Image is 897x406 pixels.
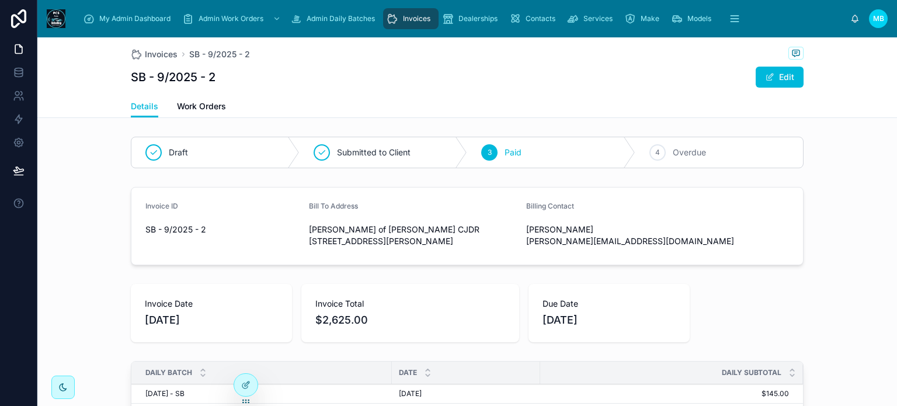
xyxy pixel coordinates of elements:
[307,14,375,23] span: Admin Daily Batches
[540,389,789,398] a: $145.00
[315,312,505,328] span: $2,625.00
[177,96,226,119] a: Work Orders
[179,8,287,29] a: Admin Work Orders
[543,312,676,328] span: [DATE]
[655,148,660,157] span: 4
[505,147,521,158] span: Paid
[99,14,171,23] span: My Admin Dashboard
[526,14,555,23] span: Contacts
[756,67,804,88] button: Edit
[458,14,498,23] span: Dealerships
[439,8,506,29] a: Dealerships
[145,389,185,398] span: [DATE] - SB
[403,14,430,23] span: Invoices
[145,389,385,398] a: [DATE] - SB
[564,8,621,29] a: Services
[145,368,192,377] span: Daily Batch
[667,8,719,29] a: Models
[189,48,250,60] a: SB - 9/2025 - 2
[526,224,735,247] span: [PERSON_NAME] [PERSON_NAME][EMAIL_ADDRESS][DOMAIN_NAME]
[383,8,439,29] a: Invoices
[145,298,278,310] span: Invoice Date
[75,6,850,32] div: scrollable content
[131,69,215,85] h1: SB - 9/2025 - 2
[145,224,300,235] span: SB - 9/2025 - 2
[673,147,706,158] span: Overdue
[315,298,505,310] span: Invoice Total
[169,147,188,158] span: Draft
[399,368,417,377] span: Date
[526,202,574,210] span: Billing Contact
[722,368,781,377] span: Daily Subtotal
[488,148,492,157] span: 3
[687,14,711,23] span: Models
[47,9,65,28] img: App logo
[543,298,676,310] span: Due Date
[641,14,659,23] span: Make
[873,14,884,23] span: MB
[399,389,422,398] span: [DATE]
[177,100,226,112] span: Work Orders
[145,312,278,328] span: [DATE]
[287,8,383,29] a: Admin Daily Batches
[399,389,533,398] a: [DATE]
[145,48,178,60] span: Invoices
[131,48,178,60] a: Invoices
[199,14,263,23] span: Admin Work Orders
[309,224,517,247] span: [PERSON_NAME] of [PERSON_NAME] CJDR [STREET_ADDRESS][PERSON_NAME]
[131,100,158,112] span: Details
[79,8,179,29] a: My Admin Dashboard
[506,8,564,29] a: Contacts
[621,8,667,29] a: Make
[309,202,358,210] span: Bill To Address
[583,14,613,23] span: Services
[145,202,178,210] span: Invoice ID
[337,147,411,158] span: Submitted to Client
[131,96,158,118] a: Details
